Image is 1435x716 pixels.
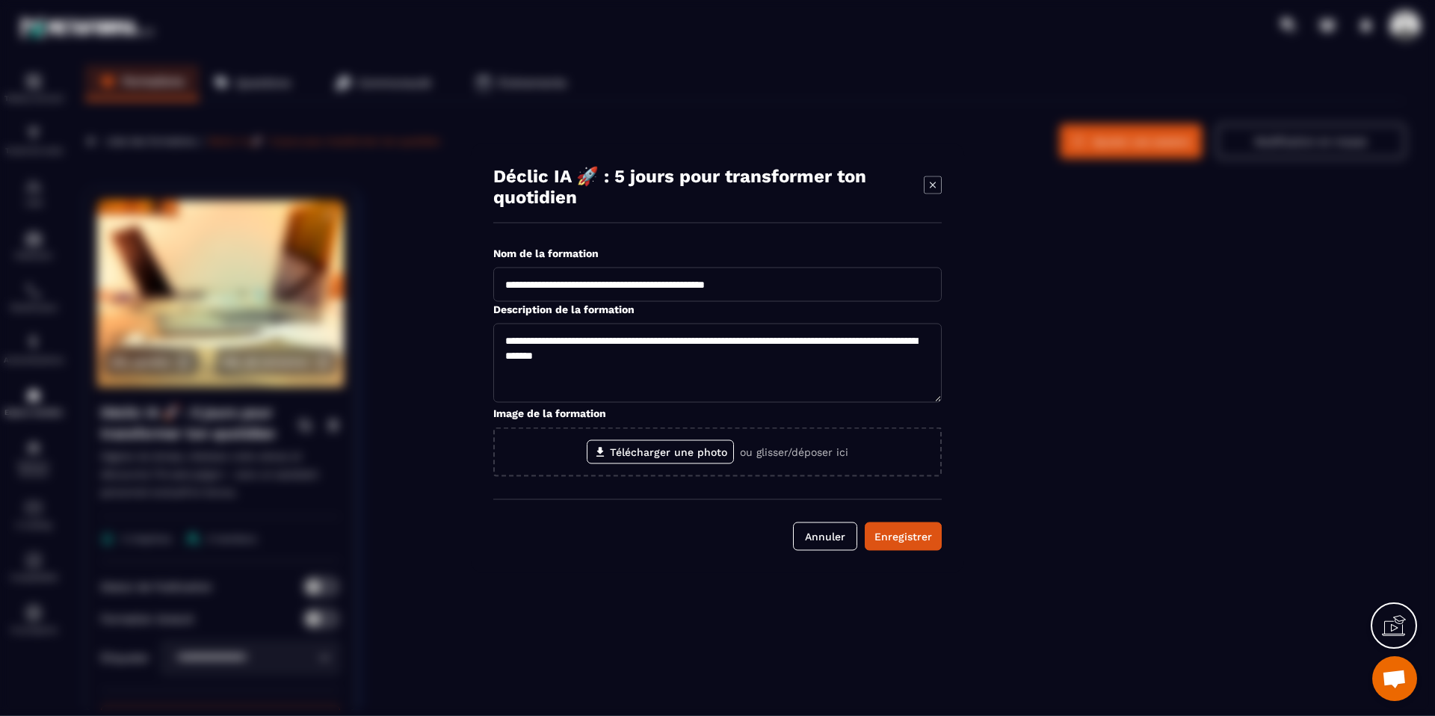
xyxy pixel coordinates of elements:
button: Enregistrer [865,522,942,551]
label: Nom de la formation [493,247,599,259]
label: Image de la formation [493,407,606,419]
label: Télécharger une photo [587,440,734,464]
button: Annuler [793,522,857,551]
div: Enregistrer [874,529,932,544]
p: ou glisser/déposer ici [740,446,848,458]
a: Ouvrir le chat [1372,656,1417,701]
label: Description de la formation [493,303,635,315]
p: Déclic IA 🚀 : 5 jours pour transformer ton quotidien [493,166,924,208]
